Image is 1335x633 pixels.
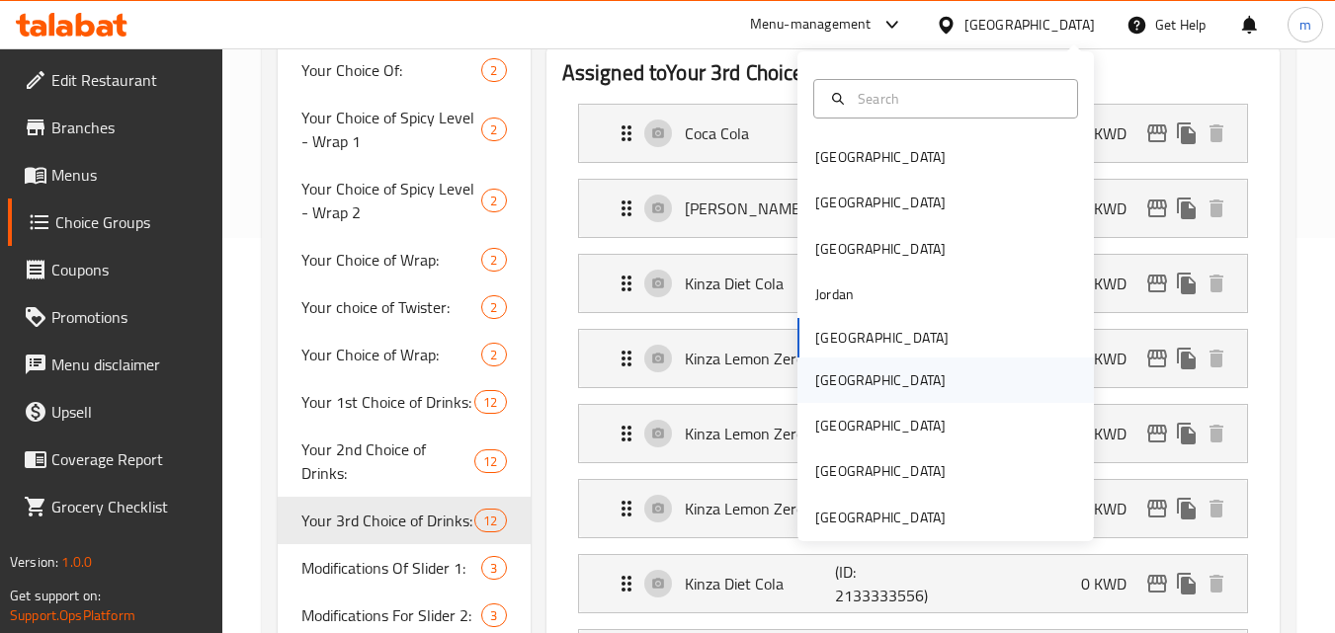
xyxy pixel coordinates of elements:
div: Choices [481,295,506,319]
p: Kinza Lemon Zero [685,347,836,370]
div: Choices [474,449,506,473]
span: 3 [482,606,505,625]
p: [PERSON_NAME] [685,197,836,220]
a: Support.OpsPlatform [10,602,135,628]
p: Coca Cola [685,121,836,145]
button: edit [1142,344,1172,373]
p: Kinza Lemon Zero [685,497,836,520]
div: [GEOGRAPHIC_DATA] [815,369,946,391]
h2: Assigned to Your 3rd Choice of Drinks: [562,58,1264,88]
span: Your Choice Of: [301,58,481,82]
li: Expand [562,546,1264,621]
button: edit [1142,419,1172,448]
div: [GEOGRAPHIC_DATA] [815,146,946,168]
button: duplicate [1172,419,1202,448]
span: 12 [475,512,505,530]
input: Search [850,88,1065,110]
span: Your Choice of Wrap: [301,343,481,366]
button: duplicate [1172,494,1202,523]
span: Your 3rd Choice of Drinks: [301,509,474,532]
span: Edit Restaurant [51,68,208,92]
span: Grocery Checklist [51,495,208,518]
button: delete [1202,419,1231,448]
a: Choice Groups [8,198,223,246]
li: Expand [562,171,1264,246]
button: edit [1142,569,1172,598]
div: Choices [474,390,506,414]
span: Your 1st Choice of Drinks: [301,390,474,414]
div: Expand [579,480,1247,537]
span: 2 [482,120,505,139]
div: [GEOGRAPHIC_DATA] [815,507,946,528]
p: Kinza Diet Cola [685,272,836,295]
div: Expand [579,180,1247,237]
span: 2 [482,346,505,364]
span: Your Choice of Spicy Level - Wrap 1 [301,106,481,153]
div: Your 2nd Choice of Drinks:12 [278,426,530,497]
span: Coverage Report [51,447,208,471]
a: Menu disclaimer [8,341,223,388]
div: Choices [481,189,506,212]
p: 0 KWD [1081,347,1142,370]
span: Modifications For Slider 2: [301,603,481,627]
div: Your Choice of Wrap:2 [278,331,530,378]
li: Expand [562,246,1264,321]
span: Your 2nd Choice of Drinks: [301,437,474,485]
li: Expand [562,96,1264,171]
div: Your Choice of Spicy Level - Wrap 22 [278,165,530,236]
div: Choices [481,118,506,141]
div: Jordan [815,283,854,305]
p: Kinza Diet Cola [685,572,836,595]
span: 3 [482,559,505,578]
div: [GEOGRAPHIC_DATA] [964,14,1095,36]
button: delete [1202,569,1231,598]
div: [GEOGRAPHIC_DATA] [815,238,946,260]
div: Menu-management [750,13,872,37]
div: Your choice of Twister:2 [278,283,530,331]
span: Coupons [51,258,208,281]
div: [GEOGRAPHIC_DATA] [815,460,946,482]
a: Promotions [8,293,223,341]
p: 0 KWD [1081,121,1142,145]
span: Branches [51,116,208,139]
div: Your Choice of Spicy Level - Wrap 12 [278,94,530,165]
span: Upsell [51,400,208,424]
p: (ID: 2133333556) [835,560,936,607]
li: Expand [562,471,1264,546]
span: Menus [51,163,208,187]
li: Expand [562,321,1264,396]
div: Choices [481,556,506,580]
a: Menus [8,151,223,198]
div: Expand [579,105,1247,162]
a: Edit Restaurant [8,56,223,104]
a: Branches [8,104,223,151]
button: delete [1202,494,1231,523]
button: duplicate [1172,344,1202,373]
span: Choice Groups [55,210,208,234]
div: [GEOGRAPHIC_DATA] [815,192,946,213]
div: Expand [579,555,1247,612]
span: 12 [475,452,505,471]
a: Coupons [8,246,223,293]
span: Your choice of Twister: [301,295,481,319]
button: edit [1142,194,1172,223]
span: 2 [482,192,505,210]
li: Expand [562,396,1264,471]
button: delete [1202,119,1231,148]
button: delete [1202,194,1231,223]
div: Your 1st Choice of Drinks:12 [278,378,530,426]
div: Expand [579,330,1247,387]
div: Your Choice Of:2 [278,46,530,94]
div: Your Choice of Wrap:2 [278,236,530,283]
span: Menu disclaimer [51,353,208,376]
a: Grocery Checklist [8,483,223,530]
a: Coverage Report [8,435,223,483]
span: 2 [482,298,505,317]
p: Kinza Lemon Zero [685,422,836,445]
span: Get support on: [10,583,101,608]
button: duplicate [1172,194,1202,223]
span: Your Choice of Spicy Level - Wrap 2 [301,177,481,224]
p: 0 KWD [1081,272,1142,295]
span: 1.0.0 [61,549,92,575]
div: Choices [481,603,506,627]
